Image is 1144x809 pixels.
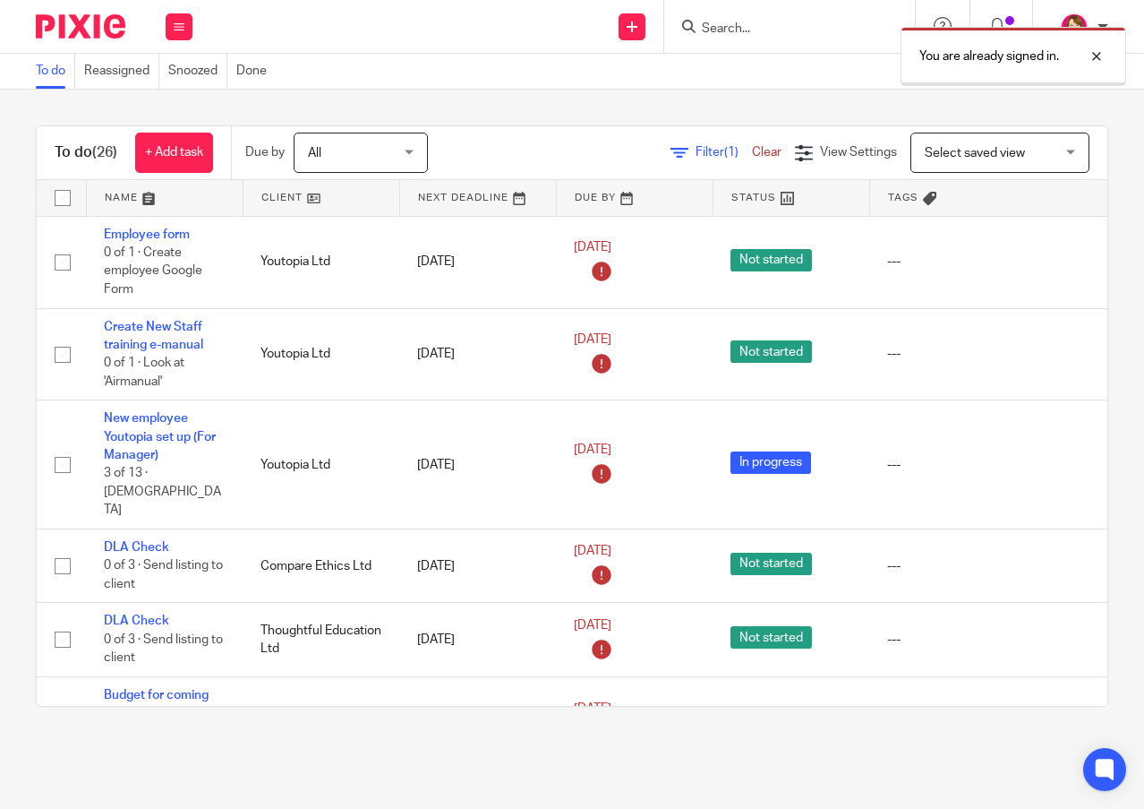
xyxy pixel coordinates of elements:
span: Not started [730,340,812,363]
a: Reassigned [84,54,159,89]
td: [DATE] [399,308,556,400]
td: [DATE] [399,603,556,676]
td: Thoughtful Education Ltd [243,603,399,676]
span: [DATE] [574,546,611,558]
td: Youtopia Ltd [243,216,399,308]
span: [DATE] [574,444,611,457]
span: Select saved view [925,147,1025,159]
td: Youtopia Ltd [243,308,399,400]
p: Due by [245,143,285,161]
a: Clear [752,146,781,159]
div: --- [887,456,1126,474]
span: (26) [92,145,117,159]
a: Done [236,54,276,89]
td: [DATE] [399,400,556,529]
span: Tags [888,193,918,202]
h1: To do [55,143,117,162]
span: All [308,147,321,159]
td: Compare Ethics Ltd [243,529,399,603]
span: 0 of 3 · Send listing to client [104,560,223,591]
a: DLA Check [104,615,169,627]
span: 0 of 1 · Create employee Google Form [104,246,202,296]
span: (1) [724,146,738,159]
span: [DATE] [574,702,611,715]
span: 0 of 3 · Send listing to client [104,633,223,665]
td: [DATE] [399,529,556,603]
td: [DATE] [399,676,556,769]
span: In progress [730,452,811,474]
span: [DATE] [574,619,611,632]
span: Filter [696,146,752,159]
div: --- [887,631,1126,649]
a: Budget for coming year [104,689,209,719]
p: You are already signed in. [919,47,1059,65]
td: Youtopia Ltd [243,400,399,529]
td: [DATE] [399,216,556,308]
img: Katherine%20-%20Pink%20cartoon.png [1060,13,1089,41]
a: New employee Youtopia set up (For Manager) [104,412,216,461]
span: View Settings [820,146,897,159]
div: --- [887,345,1126,363]
span: [DATE] [574,333,611,346]
a: Employee form [104,228,190,241]
td: [PERSON_NAME] Advisory Ltd [243,676,399,769]
span: [DATE] [574,241,611,254]
a: Create New Staff training e-manual [104,321,203,351]
a: + Add task [135,133,213,173]
a: Snoozed [168,54,227,89]
div: --- [887,557,1126,575]
a: To do [36,54,75,89]
span: Not started [730,249,812,271]
img: Pixie [36,14,125,39]
span: Not started [730,626,812,649]
span: 3 of 13 · [DEMOGRAPHIC_DATA] [104,468,221,517]
span: Not started [730,553,812,575]
span: 0 of 1 · Look at 'Airmanual' [104,357,184,388]
a: DLA Check [104,541,169,554]
div: --- [887,253,1126,271]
